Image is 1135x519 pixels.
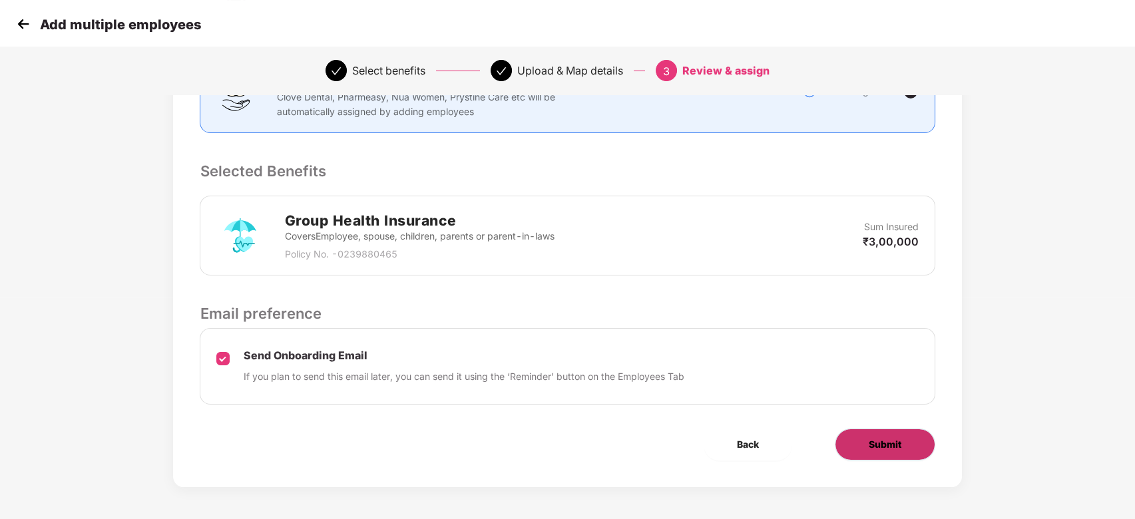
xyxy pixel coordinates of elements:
[835,429,935,460] button: Submit
[40,17,201,33] p: Add multiple employees
[869,437,901,452] span: Submit
[352,60,425,81] div: Select benefits
[864,220,919,234] p: Sum Insured
[682,60,770,81] div: Review & assign
[331,66,341,77] span: check
[737,437,759,452] span: Back
[243,369,684,384] p: If you plan to send this email later, you can send it using the ‘Reminder’ button on the Employee...
[284,210,554,232] h2: Group Health Insurance
[863,234,919,249] p: ₹3,00,000
[284,247,554,261] p: Policy No. - 0239880465
[704,429,792,460] button: Back
[216,212,264,259] img: svg+xml;base64,PHN2ZyB4bWxucz0iaHR0cDovL3d3dy53My5vcmcvMjAwMC9zdmciIHdpZHRoPSI3MiIgaGVpZ2h0PSI3Mi...
[276,90,563,119] p: Clove Dental, Pharmeasy, Nua Women, Prystine Care etc will be automatically assigned by adding em...
[663,65,670,78] span: 3
[200,302,935,325] p: Email preference
[13,14,33,34] img: svg+xml;base64,PHN2ZyB4bWxucz0iaHR0cDovL3d3dy53My5vcmcvMjAwMC9zdmciIHdpZHRoPSIzMCIgaGVpZ2h0PSIzMC...
[517,60,623,81] div: Upload & Map details
[243,349,684,363] p: Send Onboarding Email
[284,229,554,244] p: Covers Employee, spouse, children, parents or parent-in-laws
[200,160,935,182] p: Selected Benefits
[496,66,507,77] span: check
